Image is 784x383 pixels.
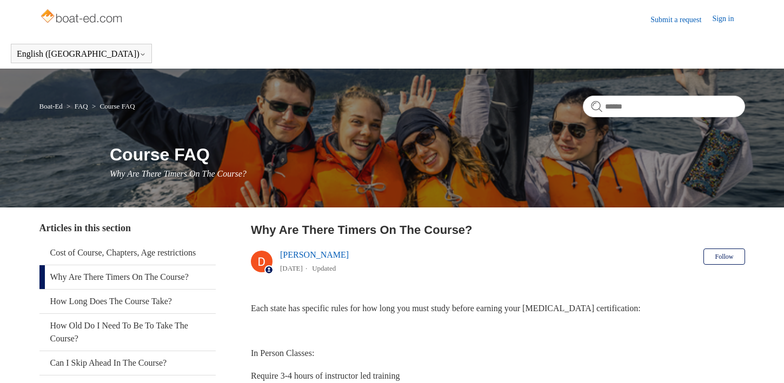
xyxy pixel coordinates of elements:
[748,347,776,375] div: Live chat
[39,102,63,110] a: Boat-Ed
[110,142,745,167] h1: Course FAQ
[90,102,135,110] li: Course FAQ
[39,223,131,233] span: Articles in this section
[39,102,65,110] li: Boat-Ed
[39,6,125,28] img: Boat-Ed Help Center home page
[703,248,745,265] button: Follow Article
[712,13,745,26] a: Sign in
[39,265,216,289] a: Why Are There Timers On The Course?
[650,14,712,25] a: Submit a request
[39,241,216,265] a: Cost of Course, Chapters, Age restrictions
[75,102,88,110] a: FAQ
[110,169,247,178] span: Why Are There Timers On The Course?
[64,102,90,110] li: FAQ
[251,221,745,239] h2: Why Are There Timers On The Course?
[251,348,314,358] span: In Person Classes:
[39,290,216,313] a: How Long Does The Course Take?
[280,250,349,259] a: [PERSON_NAME]
[280,264,303,272] time: 04/08/2025, 12:58
[39,351,216,375] a: Can I Skip Ahead In The Course?
[39,314,216,351] a: How Old Do I Need To Be To Take The Course?
[583,96,745,117] input: Search
[312,264,336,272] li: Updated
[251,304,641,313] span: Each state has specific rules for how long you must study before earning your [MEDICAL_DATA] cert...
[100,102,135,110] a: Course FAQ
[251,371,400,380] span: Require 3-4 hours of instructor led training
[17,49,146,59] button: English ([GEOGRAPHIC_DATA])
